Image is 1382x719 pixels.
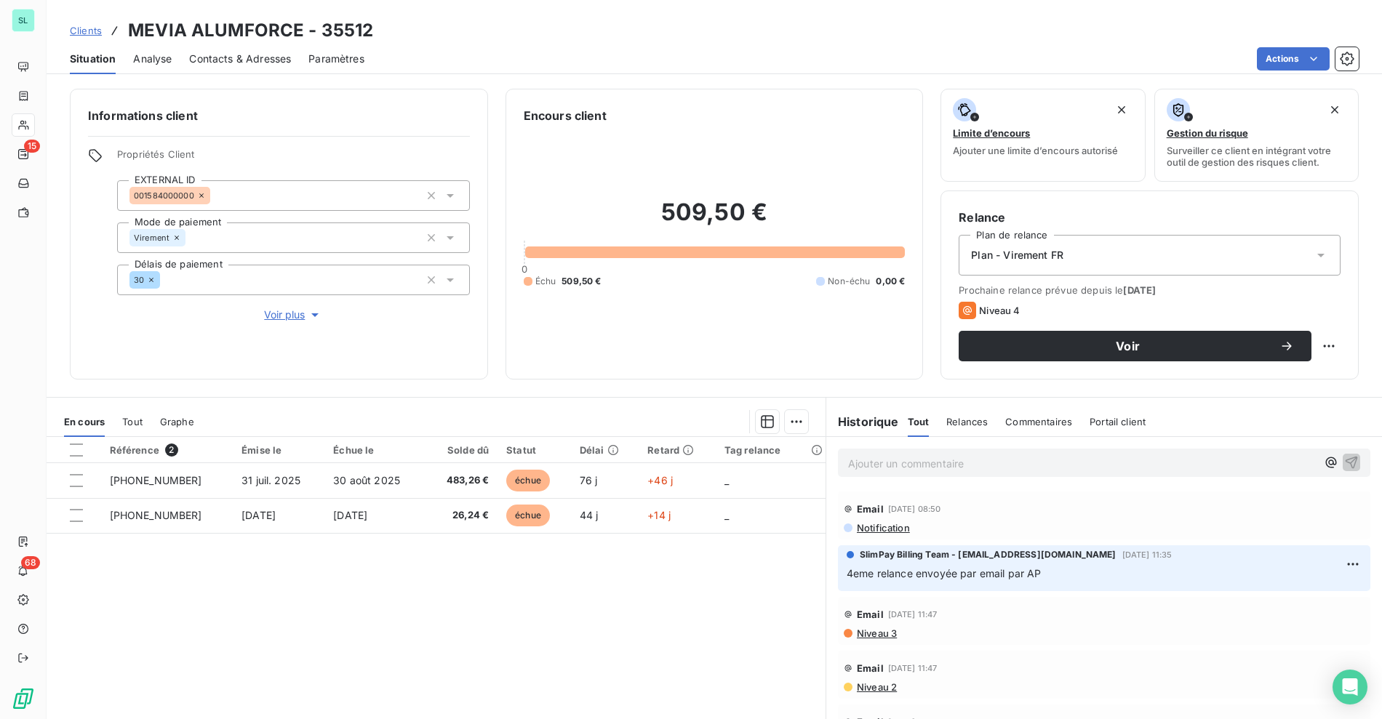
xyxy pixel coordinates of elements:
[133,52,172,66] span: Analyse
[110,474,202,486] span: [PHONE_NUMBER]
[333,444,417,456] div: Échue le
[1154,89,1359,182] button: Gestion du risqueSurveiller ce client en intégrant votre outil de gestion des risques client.
[264,308,322,322] span: Voir plus
[122,416,143,427] span: Tout
[959,284,1341,296] span: Prochaine relance prévue depuis le
[189,52,291,66] span: Contacts & Adresses
[562,275,601,288] span: 509,50 €
[434,444,489,456] div: Solde dû
[857,662,884,674] span: Email
[1257,47,1330,71] button: Actions
[70,52,116,66] span: Situation
[580,444,630,456] div: Délai
[959,331,1311,361] button: Voir
[1005,416,1072,427] span: Commentaires
[506,444,562,456] div: Statut
[857,608,884,620] span: Email
[888,664,938,672] span: [DATE] 11:47
[165,443,178,457] span: 2
[946,416,988,427] span: Relances
[160,416,194,427] span: Graphe
[434,473,489,488] span: 483,26 €
[580,509,599,521] span: 44 j
[979,305,1020,316] span: Niveau 4
[847,567,1042,579] span: 4eme relance envoyée par email par AP
[1090,416,1146,427] span: Portail client
[953,127,1030,139] span: Limite d’encours
[888,610,938,619] span: [DATE] 11:47
[647,444,707,456] div: Retard
[976,340,1279,352] span: Voir
[241,444,316,456] div: Émise le
[134,233,169,242] span: Virement
[524,107,607,124] h6: Encours client
[1167,127,1248,139] span: Gestion du risque
[953,145,1118,156] span: Ajouter une limite d’encours autorisé
[724,509,729,521] span: _
[647,509,671,521] span: +14 j
[134,191,194,200] span: 001584000000
[647,474,673,486] span: +46 j
[241,509,276,521] span: [DATE]
[876,275,905,288] span: 0,00 €
[70,23,102,38] a: Clients
[908,416,930,427] span: Tout
[1167,145,1346,168] span: Surveiller ce client en intégrant votre outil de gestion des risques client.
[117,307,470,323] button: Voir plus
[110,443,225,457] div: Référence
[940,89,1145,182] button: Limite d’encoursAjouter une limite d’encours autorisé
[12,687,35,710] img: Logo LeanPay
[1123,284,1156,296] span: [DATE]
[185,231,197,244] input: Ajouter une valeur
[522,263,527,275] span: 0
[12,9,35,32] div: SL
[110,509,202,521] span: [PHONE_NUMBER]
[888,505,941,513] span: [DATE] 08:50
[855,627,897,639] span: Niveau 3
[857,503,884,515] span: Email
[828,275,870,288] span: Non-échu
[333,474,400,486] span: 30 août 2025
[506,505,550,526] span: échue
[1333,670,1367,704] div: Open Intercom Messenger
[826,413,899,430] h6: Historique
[971,248,1063,262] span: Plan - Virement FR
[128,17,373,44] h3: MEVIA ALUMFORCE - 35512
[724,444,817,456] div: Tag relance
[308,52,364,66] span: Paramètres
[134,276,144,284] span: 30
[434,508,489,523] span: 26,24 €
[580,474,598,486] span: 76 j
[1122,550,1173,559] span: [DATE] 11:35
[535,275,556,288] span: Échu
[21,556,40,569] span: 68
[24,140,40,153] span: 15
[70,25,102,36] span: Clients
[959,209,1341,226] h6: Relance
[855,681,897,693] span: Niveau 2
[860,548,1117,561] span: SlimPay Billing Team - [EMAIL_ADDRESS][DOMAIN_NAME]
[210,189,222,202] input: Ajouter une valeur
[506,470,550,491] span: échue
[88,107,470,124] h6: Informations client
[117,148,470,169] span: Propriétés Client
[524,198,906,241] h2: 509,50 €
[160,273,172,286] input: Ajouter une valeur
[64,416,105,427] span: En cours
[241,474,300,486] span: 31 juil. 2025
[855,522,910,534] span: Notification
[724,474,729,486] span: _
[333,509,367,521] span: [DATE]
